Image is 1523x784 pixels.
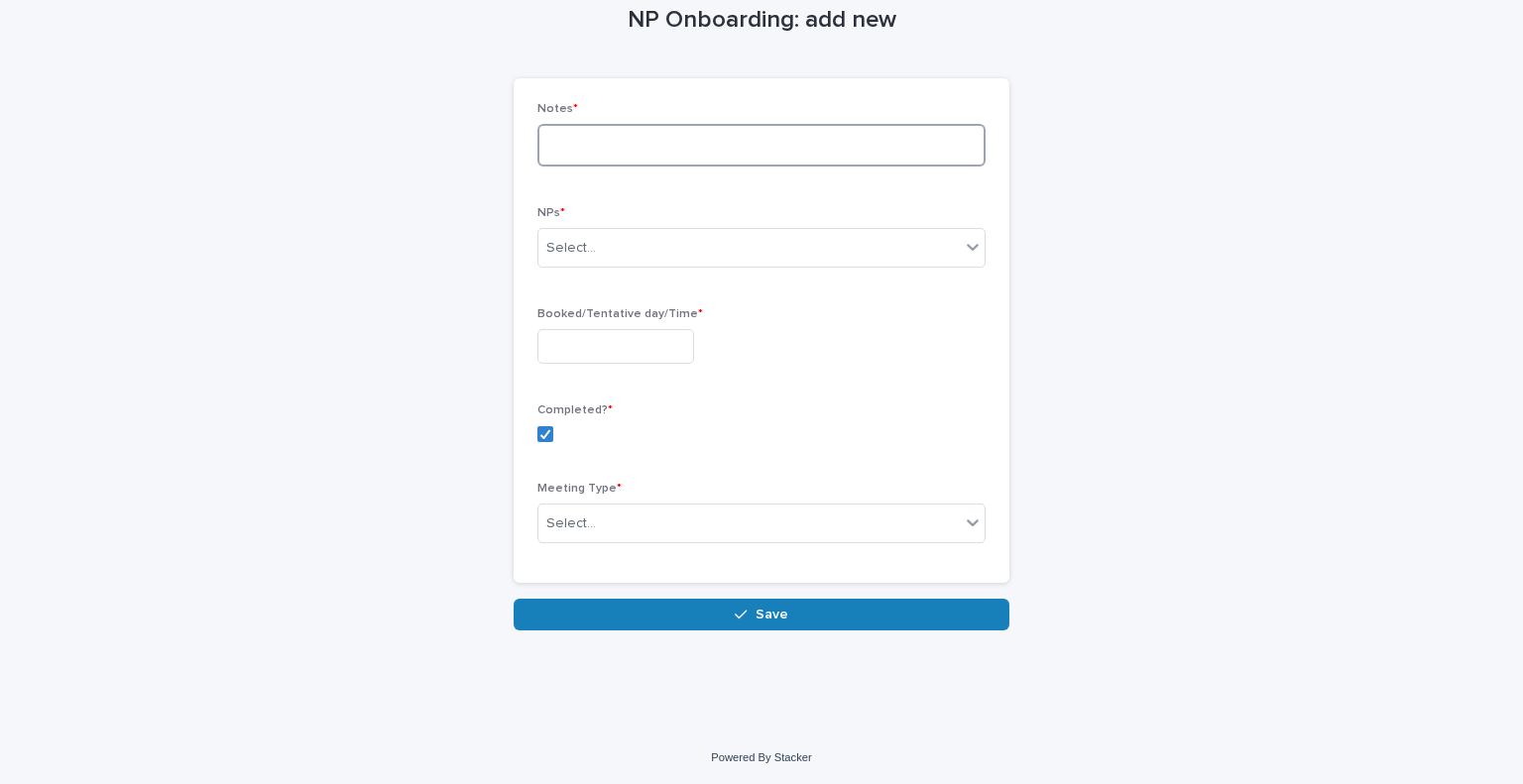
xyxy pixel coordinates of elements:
span: Save [756,608,788,621]
button: Save [514,599,1009,630]
span: Booked/Tentative day/Time [537,308,703,320]
span: NPs [537,207,565,219]
div: Select... [546,238,596,259]
span: Notes [537,103,578,115]
div: Select... [546,513,596,534]
span: Completed? [537,404,613,416]
a: Powered By Stacker [711,751,811,763]
h1: NP Onboarding: add new [514,6,1009,35]
span: Meeting Type [537,483,622,495]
